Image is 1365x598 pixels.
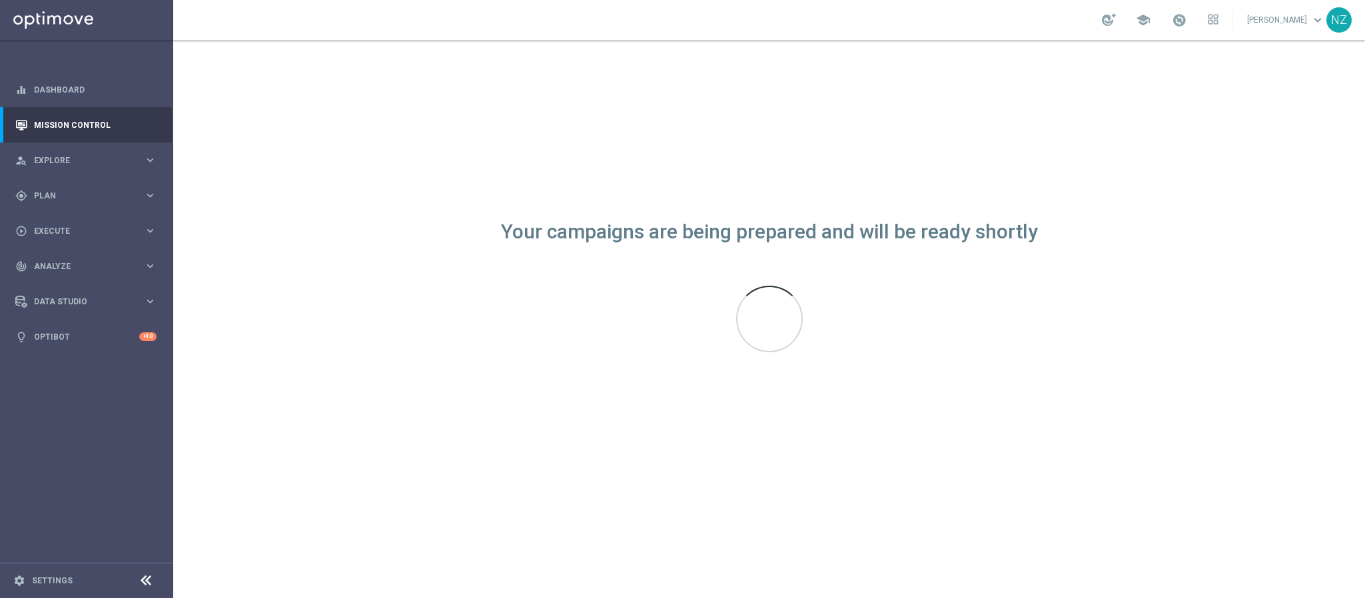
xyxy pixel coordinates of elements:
a: [PERSON_NAME]keyboard_arrow_down [1246,10,1326,30]
div: NZ [1326,7,1352,33]
button: play_circle_outline Execute keyboard_arrow_right [15,226,157,236]
span: Data Studio [34,298,144,306]
i: keyboard_arrow_right [144,189,157,202]
i: gps_fixed [15,190,27,202]
div: Explore [15,154,144,166]
button: person_search Explore keyboard_arrow_right [15,155,157,166]
span: Execute [34,227,144,235]
span: Explore [34,156,144,164]
div: Data Studio [15,296,144,308]
i: keyboard_arrow_right [144,295,157,308]
a: Settings [32,577,73,585]
span: Analyze [34,262,144,270]
div: +10 [139,332,157,341]
div: Execute [15,225,144,237]
span: school [1136,13,1150,27]
div: Optibot [15,319,157,354]
span: Plan [34,192,144,200]
button: equalizer Dashboard [15,85,157,95]
button: track_changes Analyze keyboard_arrow_right [15,261,157,272]
button: gps_fixed Plan keyboard_arrow_right [15,190,157,201]
span: keyboard_arrow_down [1310,13,1325,27]
button: Mission Control [15,120,157,131]
div: Mission Control [15,107,157,143]
i: keyboard_arrow_right [144,260,157,272]
div: Plan [15,190,144,202]
i: play_circle_outline [15,225,27,237]
i: lightbulb [15,331,27,343]
button: Data Studio keyboard_arrow_right [15,296,157,307]
i: track_changes [15,260,27,272]
i: equalizer [15,84,27,96]
i: settings [13,575,25,587]
i: keyboard_arrow_right [144,154,157,166]
i: keyboard_arrow_right [144,224,157,237]
a: Optibot [34,319,139,354]
div: Dashboard [15,72,157,107]
i: person_search [15,154,27,166]
div: Analyze [15,260,144,272]
div: Your campaigns are being prepared and will be ready shortly [501,226,1038,238]
a: Dashboard [34,72,157,107]
button: lightbulb Optibot +10 [15,332,157,342]
a: Mission Control [34,107,157,143]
